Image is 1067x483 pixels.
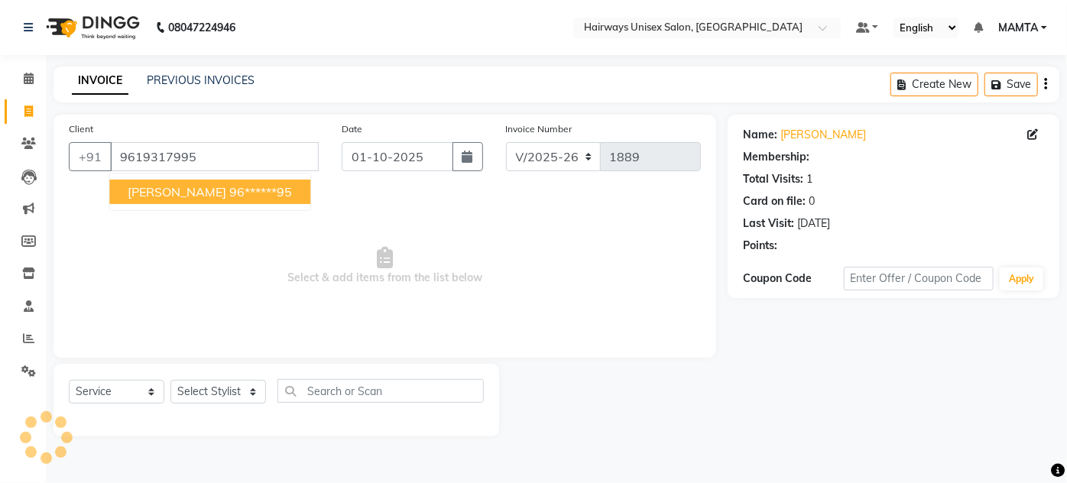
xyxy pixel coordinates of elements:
[147,73,255,87] a: PREVIOUS INVOICES
[69,190,701,342] span: Select & add items from the list below
[743,171,803,187] div: Total Visits:
[69,122,93,136] label: Client
[809,193,815,209] div: 0
[743,149,809,165] div: Membership:
[1000,267,1043,290] button: Apply
[984,73,1038,96] button: Save
[743,193,806,209] div: Card on file:
[168,6,235,49] b: 08047224946
[998,20,1038,36] span: MAMTA
[780,127,866,143] a: [PERSON_NAME]
[743,127,777,143] div: Name:
[128,184,226,199] span: [PERSON_NAME]
[890,73,978,96] button: Create New
[844,267,994,290] input: Enter Offer / Coupon Code
[743,271,843,287] div: Coupon Code
[342,122,362,136] label: Date
[743,238,777,254] div: Points:
[110,142,319,171] input: Search by Name/Mobile/Email/Code
[743,216,794,232] div: Last Visit:
[277,379,484,403] input: Search or Scan
[506,122,572,136] label: Invoice Number
[806,171,812,187] div: 1
[797,216,830,232] div: [DATE]
[72,67,128,95] a: INVOICE
[39,6,144,49] img: logo
[69,142,112,171] button: +91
